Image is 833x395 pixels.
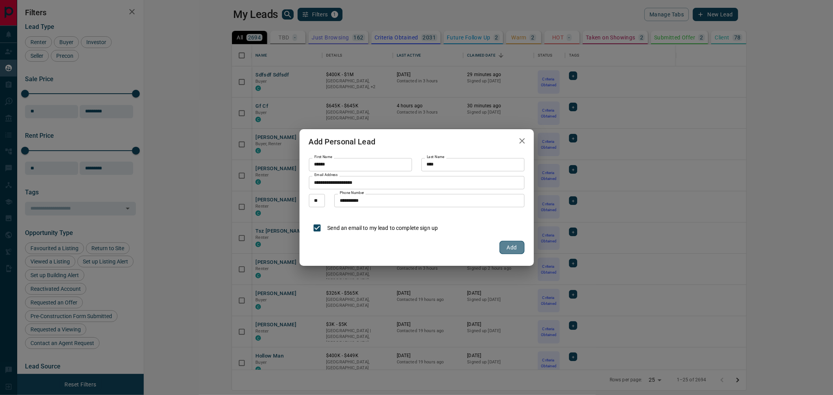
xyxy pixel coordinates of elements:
[314,155,332,160] label: First Name
[314,173,338,178] label: Email Address
[499,241,524,254] button: Add
[328,224,438,232] p: Send an email to my lead to complete sign up
[427,155,444,160] label: Last Name
[300,129,385,154] h2: Add Personal Lead
[340,190,364,196] label: Phone Number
